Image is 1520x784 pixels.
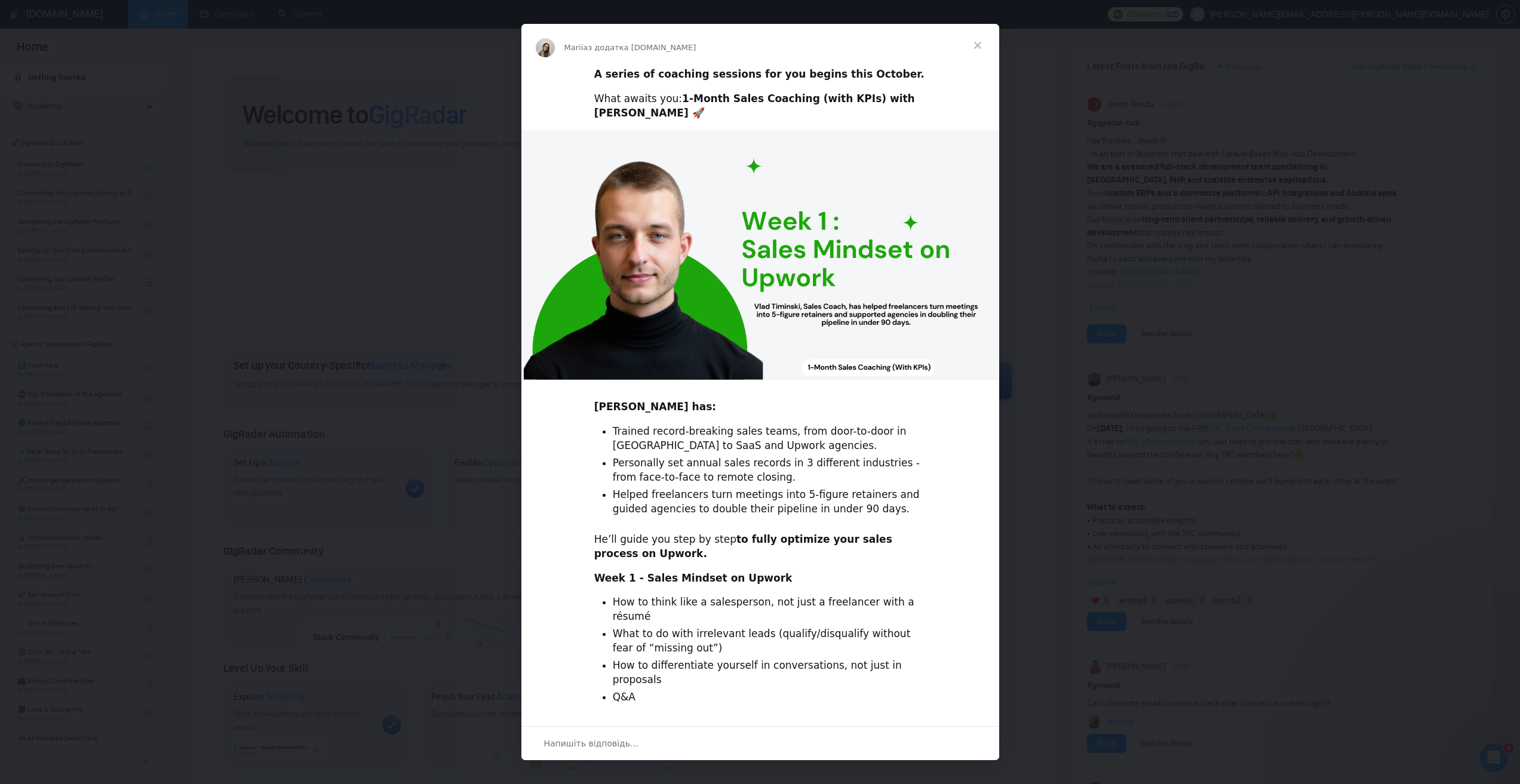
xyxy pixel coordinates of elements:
div: What awaits you: [594,92,926,121]
li: Helped freelancers turn meetings into 5-figure retainers and guided agencies to double their pipe... [613,488,926,516]
li: Personally set annual sales records in 3 different industries - from face-to-face to remote closing. [613,456,926,485]
img: Profile image for Mariia [536,38,555,57]
li: Trained record-breaking sales teams, from door-to-door in [GEOGRAPHIC_DATA] to SaaS and Upwork ag... [613,425,926,453]
b: A series of coaching sessions for you begins this October. [594,68,925,80]
div: Відкрити бесіду й відповісти [521,726,999,760]
b: 1-Month Sales Coaching (with KPIs) with [PERSON_NAME] 🚀 [594,93,915,119]
div: He’ll guide you step by step [594,533,926,561]
li: What to do with irrelevant leads (qualify/disqualify without fear of “missing out”) [613,627,926,656]
b: [PERSON_NAME] has: [594,401,716,413]
span: Напишіть відповідь… [544,736,639,751]
b: to fully optimize your sales process on Upwork. [594,533,892,559]
span: з додатка [DOMAIN_NAME] [588,43,696,52]
li: Q&A [613,690,926,705]
span: Закрити [956,24,999,67]
span: Mariia [564,43,588,52]
li: How to differentiate yourself in conversations, not just in proposals [613,659,926,687]
li: How to think like a salesperson, not just a freelancer with a résumé [613,595,926,624]
b: Week 1 - Sales Mindset on Upwork [594,572,793,584]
